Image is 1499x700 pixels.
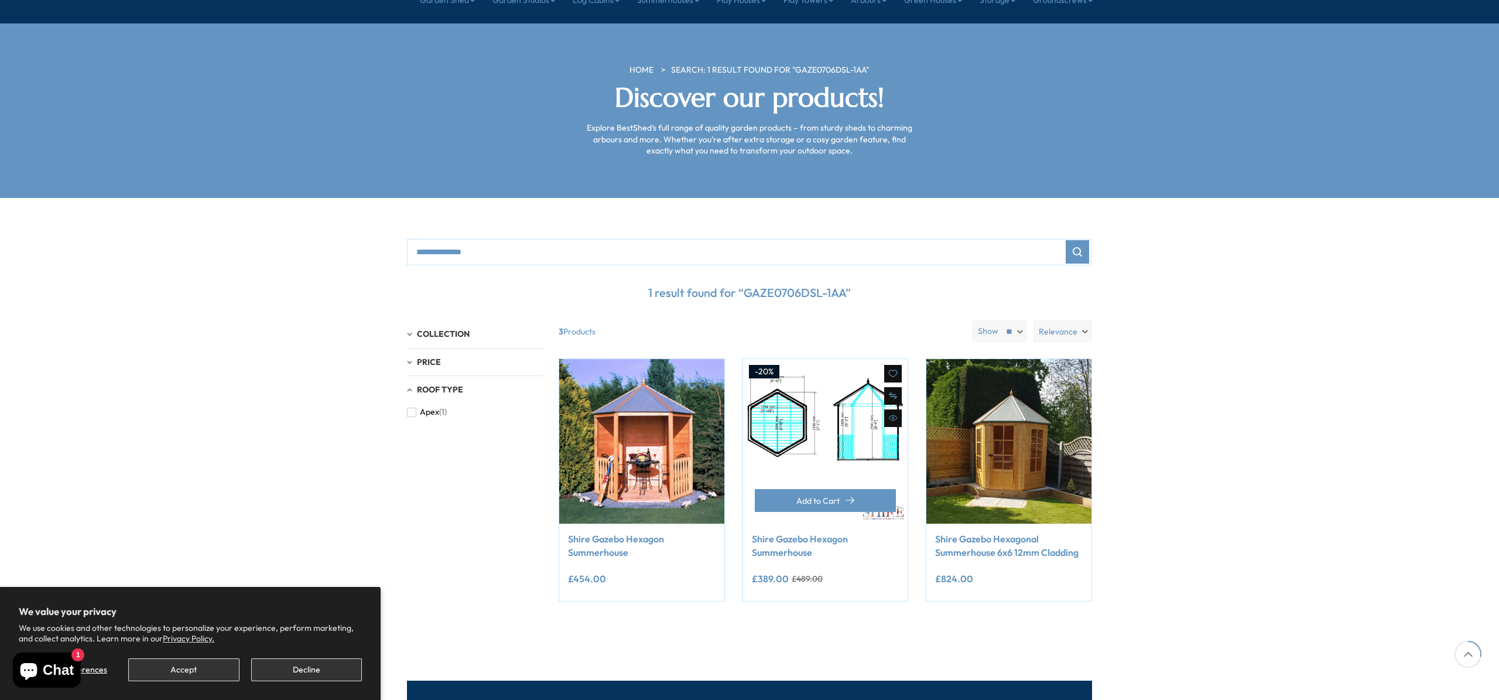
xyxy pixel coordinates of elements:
[935,574,973,583] ins: £824.00
[128,658,239,681] button: Accept
[417,384,463,395] span: Roof Type
[568,574,606,583] ins: £454.00
[1039,320,1077,343] span: Relevance
[752,532,899,559] a: Shire Gazebo Hexagon Summerhouse
[629,64,653,76] a: HOME
[752,574,789,583] ins: £389.00
[749,365,779,379] div: -20%
[1033,320,1092,343] label: Relevance
[9,653,84,691] inbox-online-store-chat: Shopify online store chat
[417,357,441,367] span: Price
[743,359,908,524] img: Shire Gazebo Hexagon Summerhouse - Best Shed
[251,658,362,681] button: Decline
[796,497,840,505] span: Add to Cart
[583,122,916,157] p: Explore BestShed’s full range of quality garden products – from sturdy sheds to charming arbours ...
[792,575,823,583] del: £489.00
[163,633,214,644] a: Privacy Policy.
[19,623,362,644] p: We use cookies and other technologies to personalize your experience, perform marketing, and coll...
[1066,240,1089,264] button: Search
[978,326,998,337] label: Show
[935,532,1083,559] a: Shire Gazebo Hexagonal Summerhouse 6x6 12mm Cladding
[407,277,1092,309] p: 1 result found for “GAZE0706DSL-1AA”
[755,489,896,512] button: Add to Cart
[568,532,716,559] a: Shire Gazebo Hexagon Summerhouse
[439,407,447,417] span: (1)
[554,320,967,343] span: Products
[417,329,470,339] span: Collection
[583,82,916,114] h2: Discover our products!
[420,407,439,417] span: Apex
[671,64,870,76] a: Search: 1 result found for "GAZE0706DSL-1AA"
[19,606,362,617] h2: We value your privacy
[559,320,563,343] b: 3
[407,404,447,421] button: Apex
